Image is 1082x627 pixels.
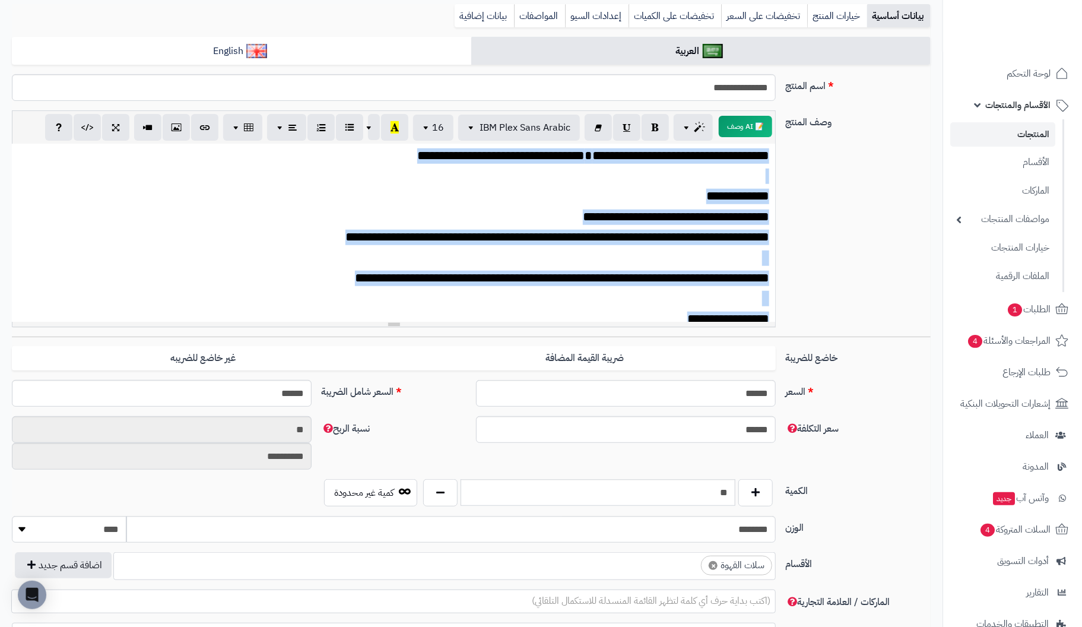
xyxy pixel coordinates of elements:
span: نسبة الربح [321,422,370,436]
a: إشعارات التحويلات البنكية [950,389,1075,418]
a: الطلبات1 [950,295,1075,324]
label: اسم المنتج [780,74,935,93]
span: السلات المتروكة [979,521,1051,538]
span: جديد [993,492,1015,505]
a: الأقسام [950,150,1055,175]
a: English [12,37,471,66]
span: التقارير [1026,584,1049,601]
a: أدوات التسويق [950,547,1075,575]
span: لوحة التحكم [1007,65,1051,82]
a: بيانات إضافية [455,4,514,28]
label: وصف المنتج [780,110,935,129]
span: وآتس آب [992,490,1049,506]
a: طلبات الإرجاع [950,358,1075,387]
a: خيارات المنتجات [950,235,1055,261]
span: (اكتب بداية حرف أي كلمة لتظهر القائمة المنسدلة للاستكمال التلقائي) [532,594,770,608]
a: المواصفات [514,4,565,28]
button: 📝 AI وصف [719,116,772,137]
label: السعر شامل الضريبة [316,380,471,399]
a: المراجعات والأسئلة4 [950,327,1075,355]
a: بيانات أساسية [867,4,931,28]
a: الماركات [950,178,1055,204]
span: × [709,561,718,570]
span: إشعارات التحويلات البنكية [960,395,1051,412]
a: لوحة التحكم [950,59,1075,88]
label: الأقسام [780,552,935,571]
li: سلات القهوة [701,556,772,575]
a: إعدادات السيو [565,4,629,28]
a: التقارير [950,578,1075,607]
a: العربية [471,37,931,66]
button: IBM Plex Sans Arabic [458,115,580,141]
span: المراجعات والأسئلة [967,332,1051,349]
label: الوزن [780,516,935,535]
label: السعر [780,380,935,399]
a: المدونة [950,452,1075,481]
span: العملاء [1026,427,1049,444]
span: الطلبات [1007,301,1051,318]
span: الماركات / العلامة التجارية [785,595,890,609]
img: العربية [703,44,724,58]
span: 16 [432,121,444,135]
a: تخفيضات على الكميات [629,4,721,28]
label: غير خاضع للضريبه [12,346,394,370]
span: IBM Plex Sans Arabic [480,121,570,135]
span: المدونة [1023,458,1049,475]
span: الأقسام والمنتجات [985,97,1051,113]
label: الكمية [780,479,935,498]
span: سعر التكلفة [785,422,839,436]
a: الملفات الرقمية [950,264,1055,289]
span: 1 [1007,303,1023,317]
span: 4 [967,334,983,349]
img: logo-2.png [1001,9,1071,34]
a: المنتجات [950,122,1055,147]
a: مواصفات المنتجات [950,207,1055,232]
a: وآتس آبجديد [950,484,1075,512]
button: 16 [413,115,453,141]
span: 4 [980,523,995,537]
img: English [246,44,267,58]
a: السلات المتروكة4 [950,515,1075,544]
span: طلبات الإرجاع [1002,364,1051,381]
div: Open Intercom Messenger [18,581,46,609]
a: العملاء [950,421,1075,449]
button: اضافة قسم جديد [15,552,112,578]
a: تخفيضات على السعر [721,4,807,28]
span: أدوات التسويق [997,553,1049,569]
label: خاضع للضريبة [780,346,935,365]
label: ضريبة القيمة المضافة [394,346,776,370]
a: خيارات المنتج [807,4,867,28]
